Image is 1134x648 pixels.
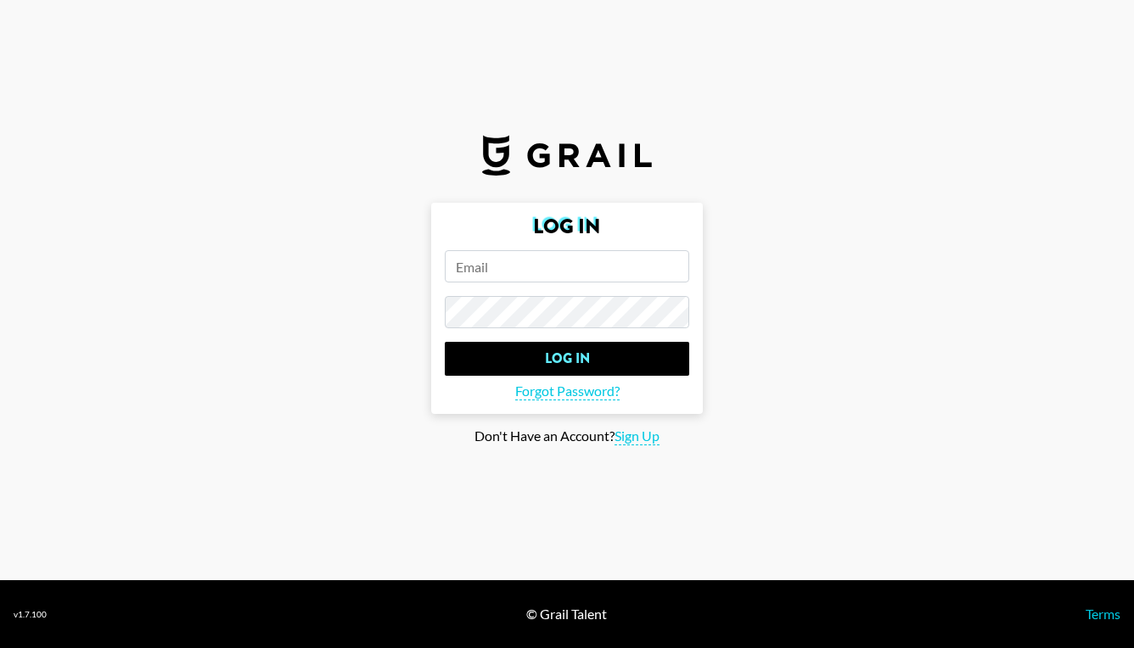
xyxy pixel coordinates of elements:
input: Log In [445,342,689,376]
input: Email [445,250,689,282]
span: Forgot Password? [515,383,620,400]
h2: Log In [445,216,689,237]
img: Grail Talent Logo [482,135,652,176]
span: Sign Up [615,427,660,445]
div: v 1.7.100 [14,609,47,620]
div: Don't Have an Account? [14,427,1120,445]
div: © Grail Talent [526,606,607,623]
a: Terms [1086,606,1120,622]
